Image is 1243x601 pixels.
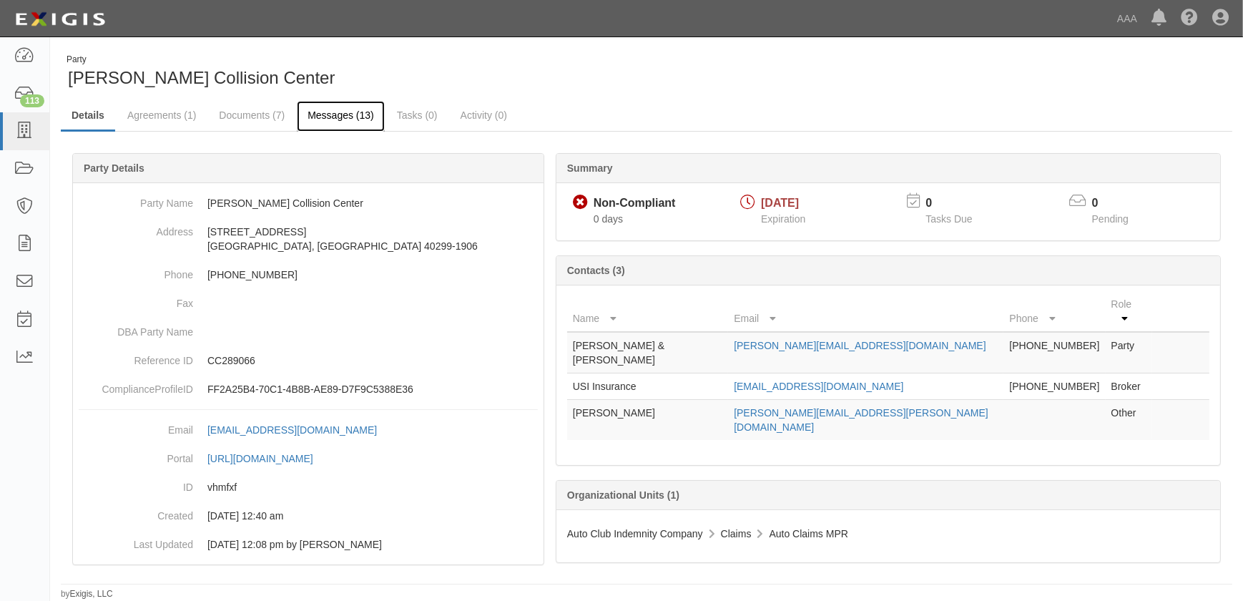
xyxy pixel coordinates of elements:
span: Expiration [761,213,805,225]
th: Name [567,291,728,332]
a: Exigis, LLC [70,589,113,599]
th: Role [1106,291,1152,332]
td: Party [1106,332,1152,373]
dt: Last Updated [79,530,193,552]
dt: Reference ID [79,346,193,368]
a: Details [61,101,115,132]
dd: 01/23/2024 12:08 pm by Benjamin Tully [79,530,538,559]
b: Organizational Units (1) [567,489,679,501]
dt: Portal [79,444,193,466]
th: Email [728,291,1003,332]
dd: [PERSON_NAME] Collision Center [79,189,538,218]
span: Tasks Due [925,213,972,225]
dd: [STREET_ADDRESS] [GEOGRAPHIC_DATA], [GEOGRAPHIC_DATA] 40299-1906 [79,218,538,260]
dt: ComplianceProfileID [79,375,193,396]
td: USI Insurance [567,373,728,400]
span: Since 10/01/2025 [594,213,623,225]
a: Messages (13) [297,101,385,132]
dd: [PHONE_NUMBER] [79,260,538,289]
img: logo-5460c22ac91f19d4615b14bd174203de0afe785f0fc80cf4dbbc73dc1793850b.png [11,6,109,32]
dd: 03/10/2023 12:40 am [79,502,538,530]
td: [PERSON_NAME] [567,400,728,441]
dd: vhmfxf [79,473,538,502]
i: Non-Compliant [573,195,588,210]
a: [PERSON_NAME][EMAIL_ADDRESS][PERSON_NAME][DOMAIN_NAME] [734,407,988,433]
a: [EMAIL_ADDRESS][DOMAIN_NAME] [734,381,903,392]
div: Bachman Collision Center [61,54,636,90]
dt: DBA Party Name [79,318,193,339]
span: Pending [1092,213,1129,225]
dt: Phone [79,260,193,282]
div: Party [67,54,335,66]
a: AAA [1110,4,1144,33]
span: Auto Claims MPR [770,528,848,539]
a: Agreements (1) [117,101,207,130]
a: [URL][DOMAIN_NAME] [207,453,329,464]
a: Documents (7) [208,101,295,130]
span: [PERSON_NAME] Collision Center [68,68,335,87]
dt: Created [79,502,193,523]
dt: ID [79,473,193,494]
b: Contacts (3) [567,265,625,276]
td: Other [1106,400,1152,441]
div: Non-Compliant [594,195,676,212]
div: 113 [20,94,44,107]
dt: Email [79,416,193,437]
p: CC289066 [207,353,538,368]
b: Summary [567,162,613,174]
p: 0 [1092,195,1146,212]
a: [PERSON_NAME][EMAIL_ADDRESS][DOMAIN_NAME] [734,340,986,351]
a: Activity (0) [450,101,518,130]
i: Help Center - Complianz [1181,10,1198,27]
a: Tasks (0) [386,101,448,130]
dt: Party Name [79,189,193,210]
span: [DATE] [761,197,799,209]
div: [EMAIL_ADDRESS][DOMAIN_NAME] [207,423,377,437]
dt: Fax [79,289,193,311]
td: [PHONE_NUMBER] [1003,373,1105,400]
dt: Address [79,218,193,239]
b: Party Details [84,162,144,174]
a: [EMAIL_ADDRESS][DOMAIN_NAME] [207,424,393,436]
p: 0 [925,195,990,212]
p: FF2A25B4-70C1-4B8B-AE89-D7F9C5388E36 [207,382,538,396]
span: Claims [721,528,752,539]
th: Phone [1003,291,1105,332]
td: [PERSON_NAME] & [PERSON_NAME] [567,332,728,373]
span: Auto Club Indemnity Company [567,528,703,539]
small: by [61,588,113,600]
td: Broker [1106,373,1152,400]
td: [PHONE_NUMBER] [1003,332,1105,373]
